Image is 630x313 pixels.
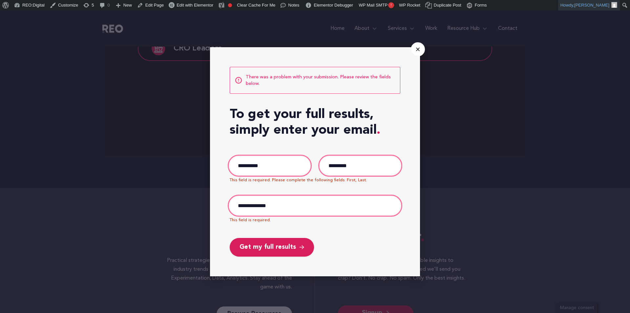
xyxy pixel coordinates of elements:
h4: To get your full results, simply enter your email [230,107,400,138]
span: Get my full results [240,243,296,252]
span: [PERSON_NAME] [574,3,609,8]
button: Get my full resultsarrow-right-icon [230,238,314,257]
span: ! [388,2,394,8]
div: Focus keyphrase not set [228,3,232,7]
div: This field is required. Please complete the following fields: First, Last. [230,177,400,184]
span: Edit with Elementor [177,3,213,8]
a: Close [411,42,425,56]
img: arrow-right-icon [299,245,304,250]
div: This field is required. [230,217,400,224]
h2: There was a problem with your submission. Please review the fields below. [235,74,395,87]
